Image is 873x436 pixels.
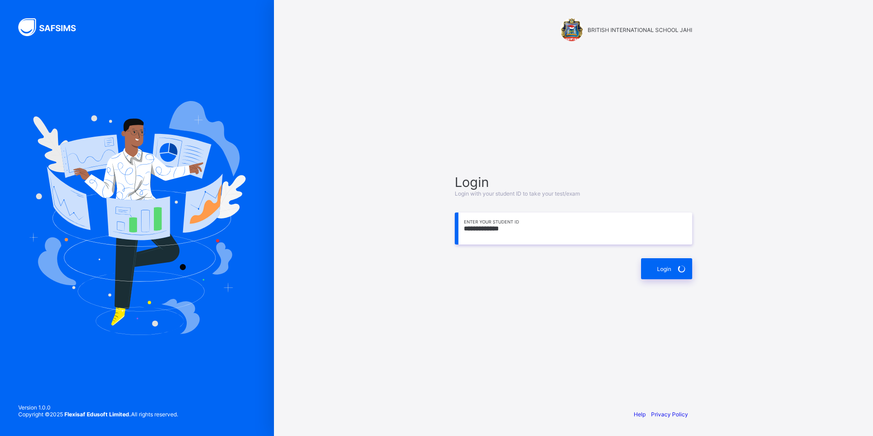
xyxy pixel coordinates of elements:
[455,190,580,197] span: Login with your student ID to take your test/exam
[657,266,671,272] span: Login
[64,411,131,418] strong: Flexisaf Edusoft Limited.
[18,404,178,411] span: Version 1.0.0
[455,174,692,190] span: Login
[588,27,692,33] span: BRITISH INTERNATIONAL SCHOOL JAHI
[28,101,246,335] img: Hero Image
[651,411,688,418] a: Privacy Policy
[18,411,178,418] span: Copyright © 2025 All rights reserved.
[18,18,87,36] img: SAFSIMS Logo
[634,411,646,418] a: Help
